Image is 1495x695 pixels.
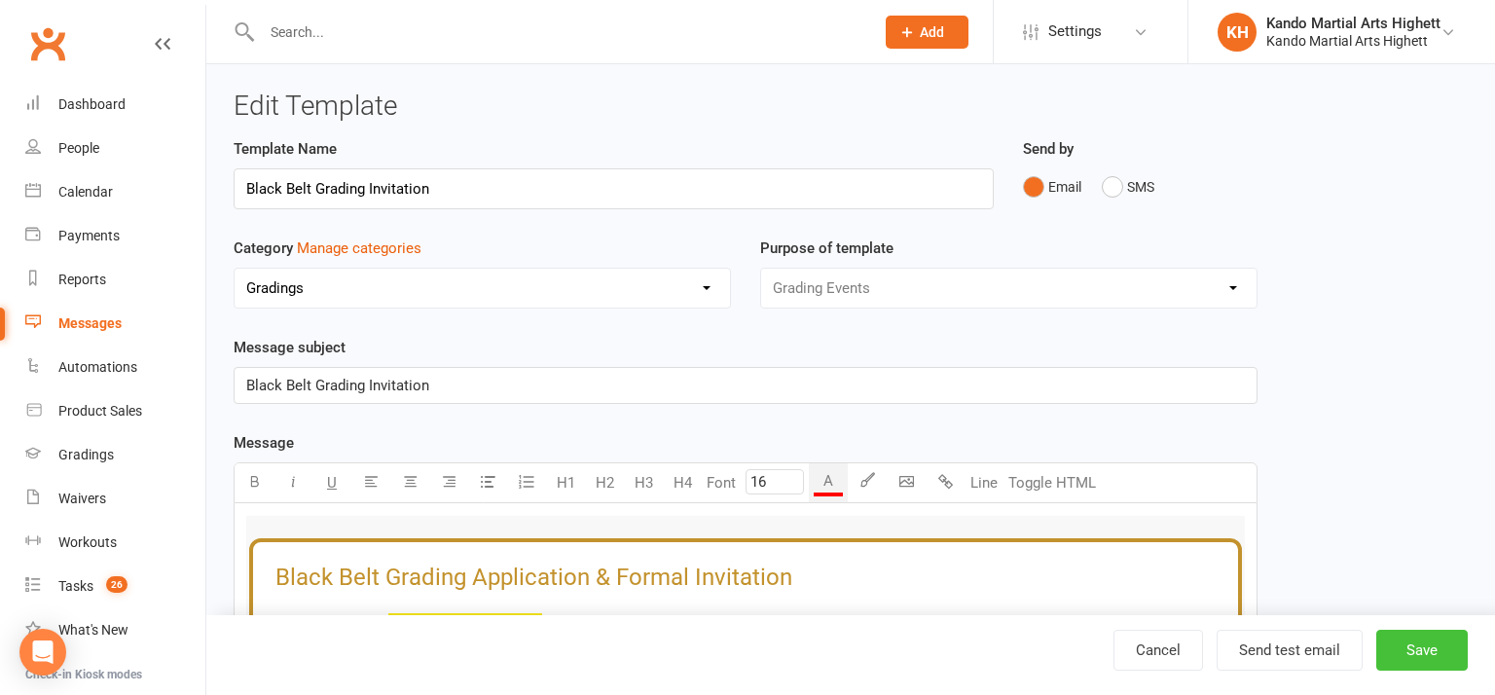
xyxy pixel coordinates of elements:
[965,463,1003,502] button: Line
[25,608,205,652] a: What's New
[58,622,128,638] div: What's New
[624,463,663,502] button: H3
[58,403,142,419] div: Product Sales
[1218,13,1257,52] div: KH
[25,302,205,346] a: Messages
[106,576,128,593] span: 26
[25,170,205,214] a: Calendar
[1102,168,1154,205] button: SMS
[663,463,702,502] button: H4
[58,315,122,331] div: Messages
[58,359,137,375] div: Automations
[58,578,93,594] div: Tasks
[58,491,106,506] div: Waivers
[546,463,585,502] button: H1
[327,474,337,492] span: U
[234,431,294,455] label: Message
[25,389,205,433] a: Product Sales
[19,629,66,676] div: Open Intercom Messenger
[58,272,106,287] div: Reports
[760,237,893,260] label: Purpose of template
[702,463,741,502] button: Font
[585,463,624,502] button: H2
[1048,10,1102,54] span: Settings
[25,214,205,258] a: Payments
[275,564,792,591] span: Black Belt Grading Application & Formal Invitation
[1003,463,1101,502] button: Toggle HTML
[234,137,337,161] label: Template Name
[312,463,351,502] button: U
[297,237,421,260] button: Category
[256,18,860,46] input: Search...
[58,184,113,200] div: Calendar
[1023,168,1081,205] button: Email
[1217,630,1363,671] button: Send test email
[25,258,205,302] a: Reports
[25,83,205,127] a: Dashboard
[1376,630,1468,671] button: Save
[58,534,117,550] div: Workouts
[58,96,126,112] div: Dashboard
[58,447,114,462] div: Gradings
[234,336,346,359] label: Message subject
[234,237,421,260] label: Category
[246,377,429,394] span: Black Belt Grading Invitation
[25,433,205,477] a: Gradings
[25,346,205,389] a: Automations
[25,565,205,608] a: Tasks 26
[809,463,848,502] button: A
[1266,15,1440,32] div: Kando Martial Arts Highett
[23,19,72,68] a: Clubworx
[1266,32,1440,50] div: Kando Martial Arts Highett
[25,477,205,521] a: Waivers
[234,91,1468,122] h3: Edit Template
[920,24,944,40] span: Add
[1023,137,1074,161] label: Send by
[25,127,205,170] a: People
[746,469,804,494] input: Default
[58,140,99,156] div: People
[886,16,968,49] button: Add
[1113,630,1203,671] a: Cancel
[25,521,205,565] a: Workouts
[58,228,120,243] div: Payments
